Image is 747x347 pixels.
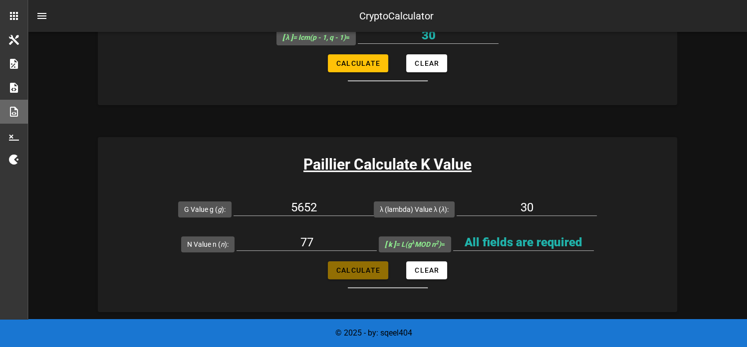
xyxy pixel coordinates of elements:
span: Clear [414,266,439,274]
label: G Value g ( ): [184,204,226,214]
sup: 2 [436,239,439,246]
span: = [282,33,350,41]
span: = [385,240,445,248]
label: λ (lambda) Value λ ( ): [380,204,449,214]
b: [ k ] [385,240,396,248]
button: nav-menu-toggle [30,4,54,28]
span: © 2025 - by: sqeel404 [335,328,412,338]
span: Clear [414,59,439,67]
b: [ λ ] [282,33,293,41]
sup: λ [412,239,415,246]
label: N Value n ( ): [187,239,229,249]
span: Calculate [336,266,380,274]
button: Calculate [328,261,388,279]
i: = lcm(p - 1, q - 1) [282,33,346,41]
button: Calculate [328,54,388,72]
span: Calculate [336,59,380,67]
i: λ [441,205,445,213]
i: n [221,240,225,248]
i: g [218,205,222,213]
button: Clear [406,261,447,279]
button: Clear [406,54,447,72]
div: CryptoCalculator [359,8,434,23]
h3: Paillier Calculate K Value [98,153,677,175]
i: = L(g MOD n ) [385,240,441,248]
